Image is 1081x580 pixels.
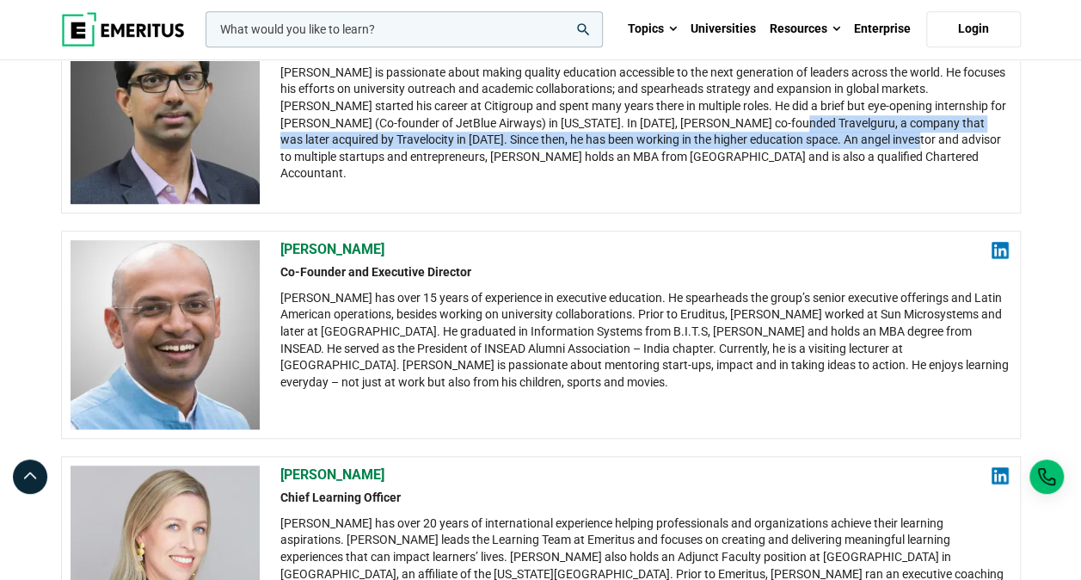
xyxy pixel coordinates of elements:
input: woocommerce-product-search-field-0 [206,11,603,47]
div: [PERSON_NAME] is passionate about making quality education accessible to the next generation of l... [280,65,1010,182]
h2: [PERSON_NAME] [280,240,1010,259]
h2: [PERSON_NAME] [280,466,1010,484]
h2: Chief Learning Officer [280,490,1010,507]
div: [PERSON_NAME] has over 15 years of experience in executive education. He spearheads the group’s s... [280,290,1010,392]
img: linkedin.png [992,467,1009,484]
img: Chaitanya-Kalipatnapu-Eruditus-300x300-1 [71,240,260,429]
a: Login [926,11,1021,47]
h2: Co-Founder and Executive Director [280,264,1010,281]
img: Ashwin-Damera-300x300-1 [71,15,260,204]
img: linkedin.png [992,242,1009,259]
